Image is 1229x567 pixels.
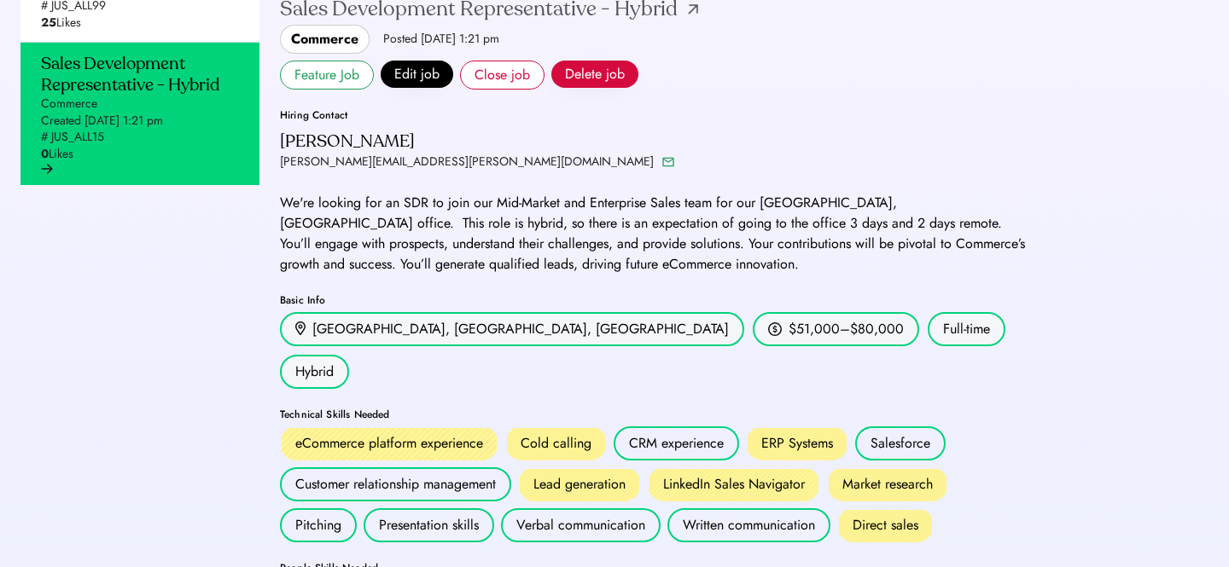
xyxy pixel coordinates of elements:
img: arrow-up-right.png [688,4,698,14]
div: CRM experience [629,433,724,454]
div: Cold calling [521,433,591,454]
div: [GEOGRAPHIC_DATA], [GEOGRAPHIC_DATA], [GEOGRAPHIC_DATA] [312,319,729,339]
div: Hiring Contact [280,110,676,120]
div: Created [DATE] 1:21 pm [41,113,163,130]
div: eCommerce platform experience [295,433,483,454]
div: Technical Skills Needed [280,409,1028,419]
div: Full-time [928,312,1005,346]
div: Verbal communication [516,515,645,535]
div: Commerce [291,29,358,49]
div: [PERSON_NAME][EMAIL_ADDRESS][PERSON_NAME][DOMAIN_NAME] [280,152,654,172]
div: Likes [41,14,81,32]
div: Written communication [683,515,815,535]
div: Customer relationship management [295,474,496,495]
div: Pitching [295,515,341,535]
div: $51,000–$80,000 [789,319,904,339]
div: [PERSON_NAME] [280,130,415,152]
div: Hybrid [280,355,349,389]
div: Lead generation [533,474,626,495]
div: Market research [842,474,933,495]
button: Feature Job [280,61,374,90]
div: Presentation skills [379,515,479,535]
strong: 25 [41,14,56,31]
div: Commerce [41,95,97,113]
div: # JUS_ALL15 [41,129,104,146]
button: Close job [460,61,545,90]
img: money.svg [768,321,782,337]
div: Salesforce [871,433,930,454]
strong: 0 [41,145,49,162]
div: Direct sales [853,515,918,535]
div: Sales Development Representative - Hybrid [41,53,229,95]
button: Delete job [551,61,638,88]
div: LinkedIn Sales Navigator [663,474,805,495]
div: We're looking for an SDR to join our Mid-Market and Enterprise Sales team for our [GEOGRAPHIC_DAT... [280,193,1028,275]
div: Likes [41,146,73,163]
div: ERP Systems [761,433,833,454]
div: Posted [DATE] 1:21 pm [383,31,499,48]
div: Basic Info [280,295,1028,305]
img: arrow-right-black.svg [41,163,53,175]
button: Edit job [381,61,453,88]
img: location.svg [295,321,306,336]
